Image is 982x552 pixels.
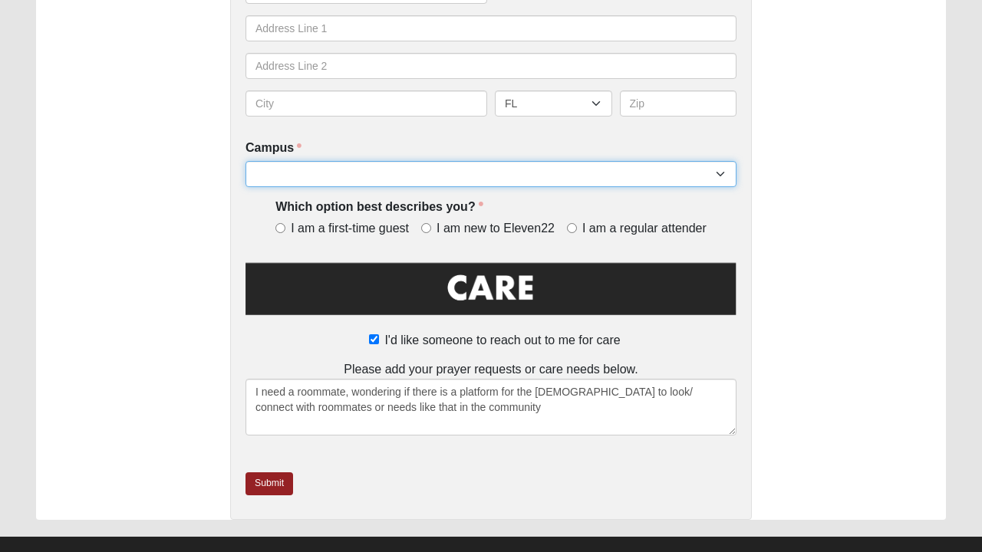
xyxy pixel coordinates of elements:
label: Which option best describes you? [275,199,483,216]
img: Care.png [245,259,736,328]
input: Address Line 1 [245,15,736,41]
span: I am a first-time guest [291,220,409,238]
span: I am a regular attender [582,220,707,238]
a: Submit [245,472,293,495]
span: I'd like someone to reach out to me for care [384,333,620,347]
input: I am new to Eleven22 [421,223,431,233]
input: I'd like someone to reach out to me for care [369,334,379,344]
div: Please add your prayer requests or care needs below. [245,360,736,435]
input: Zip [620,90,737,117]
input: City [245,90,487,117]
label: Campus [245,140,302,157]
input: Address Line 2 [245,53,736,79]
span: I am new to Eleven22 [437,220,555,238]
input: I am a regular attender [567,223,577,233]
input: I am a first-time guest [275,223,285,233]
